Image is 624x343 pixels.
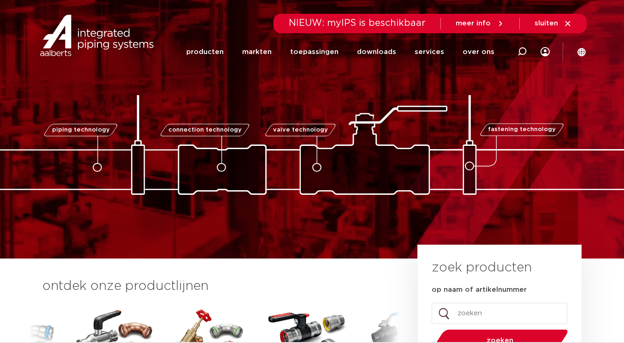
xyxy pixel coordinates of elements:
a: services [415,33,444,71]
div: my IPS [541,33,550,71]
a: markten [242,33,272,71]
span: NIEUW: myIPS is beschikbaar [289,18,426,28]
a: sluiten [535,19,572,28]
input: zoeken [432,303,567,324]
span: meer info [456,20,491,27]
h3: zoek producten [432,259,532,277]
span: valve technology [273,127,328,133]
h3: ontdek onze productlijnen [42,277,386,295]
span: piping technology [52,127,110,133]
a: over ons [463,33,494,71]
span: fastening technology [488,127,556,133]
span: sluiten [535,20,558,27]
a: producten [186,33,224,71]
a: toepassingen [290,33,339,71]
a: meer info [456,19,505,28]
nav: Menu [186,33,494,71]
a: downloads [357,33,396,71]
label: op naam of artikelnummer [432,285,527,295]
span: connection technology [168,127,241,133]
